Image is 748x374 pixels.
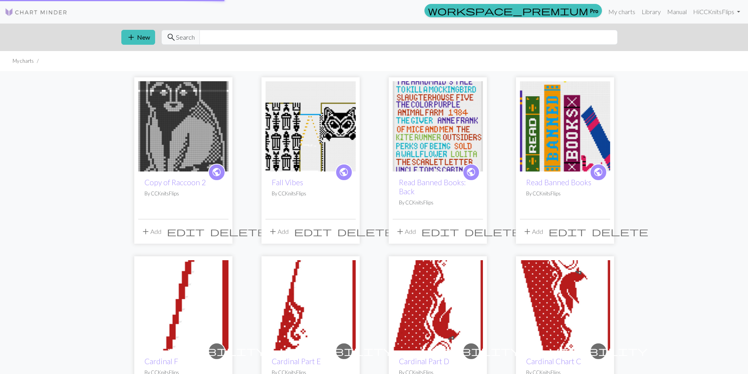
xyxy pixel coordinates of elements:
a: Read Banned Books [526,178,591,187]
i: public [593,164,603,180]
img: Raccoon 2 [138,81,229,171]
span: edit [549,226,586,237]
a: Trash Panda Party [265,122,356,129]
i: Edit [421,227,459,236]
span: delete [465,226,521,237]
i: public [466,164,476,180]
span: delete [592,226,648,237]
button: Edit [419,224,462,239]
span: public [593,166,603,178]
button: Delete [207,224,269,239]
a: Cardinal Part D [393,301,483,308]
p: By CCKnitsFlips [526,190,604,197]
img: Read Banned Books: Front- before split [520,81,610,171]
span: public [466,166,476,178]
span: add [523,226,532,237]
i: Edit [294,227,332,236]
i: private [168,343,266,359]
a: Cardinal Part E [265,301,356,308]
span: search [166,32,176,43]
img: Cardinal F [138,260,229,350]
a: Read Banned Books: Back [399,178,466,196]
span: add [395,226,405,237]
img: Cardinal Part D [393,260,483,350]
span: visibility [549,345,647,357]
button: Edit [291,224,335,239]
img: Logo [5,7,68,17]
img: Cardinal Part E [265,260,356,350]
span: delete [210,226,267,237]
a: Library [638,4,664,20]
i: private [295,343,393,359]
a: Manual [664,4,690,20]
span: edit [294,226,332,237]
a: Copy of Raccoon 2 [144,178,206,187]
i: Edit [167,227,205,236]
p: By CCKnitsFlips [272,190,349,197]
span: public [339,166,349,178]
a: Read Banned Books: Front- before split [520,122,610,129]
span: delete [337,226,394,237]
img: Trash Panda Party [265,81,356,171]
a: HiCCKnitsFlips [690,4,743,20]
a: Cardinal Chart C [520,301,610,308]
button: Edit [546,224,589,239]
a: Cardinal F [138,301,229,308]
span: edit [421,226,459,237]
a: Cardinal Part E [272,357,321,366]
button: Add [520,224,546,239]
i: Edit [549,227,586,236]
span: Search [176,33,195,42]
img: Cardinal Chart C [520,260,610,350]
p: By CCKnitsFlips [144,190,222,197]
button: Edit [164,224,207,239]
a: Fall Vibes [272,178,303,187]
button: Delete [335,224,397,239]
a: Cardinal F [144,357,178,366]
span: workspace_premium [428,5,588,16]
a: public [208,164,225,181]
i: public [339,164,349,180]
button: New [121,30,155,45]
a: Raccoon 2 [138,122,229,129]
a: Cardinal Part D [399,357,449,366]
a: public [590,164,607,181]
a: Pro [424,4,602,17]
button: Add [265,224,291,239]
span: visibility [295,345,393,357]
span: edit [167,226,205,237]
button: Add [393,224,419,239]
span: public [212,166,221,178]
span: add [126,32,136,43]
span: add [141,226,150,237]
a: public [463,164,480,181]
i: private [422,343,520,359]
span: add [268,226,278,237]
p: By CCKnitsFlips [399,199,477,206]
i: public [212,164,221,180]
a: public [335,164,353,181]
i: private [549,343,647,359]
span: visibility [422,345,520,357]
button: Delete [462,224,524,239]
a: My charts [605,4,638,20]
button: Delete [589,224,651,239]
img: Read Banned Books: Back [393,81,483,171]
a: Cardinal Chart C [526,357,581,366]
span: visibility [168,345,266,357]
button: Add [138,224,164,239]
a: Read Banned Books: Back [393,122,483,129]
li: My charts [13,57,34,65]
